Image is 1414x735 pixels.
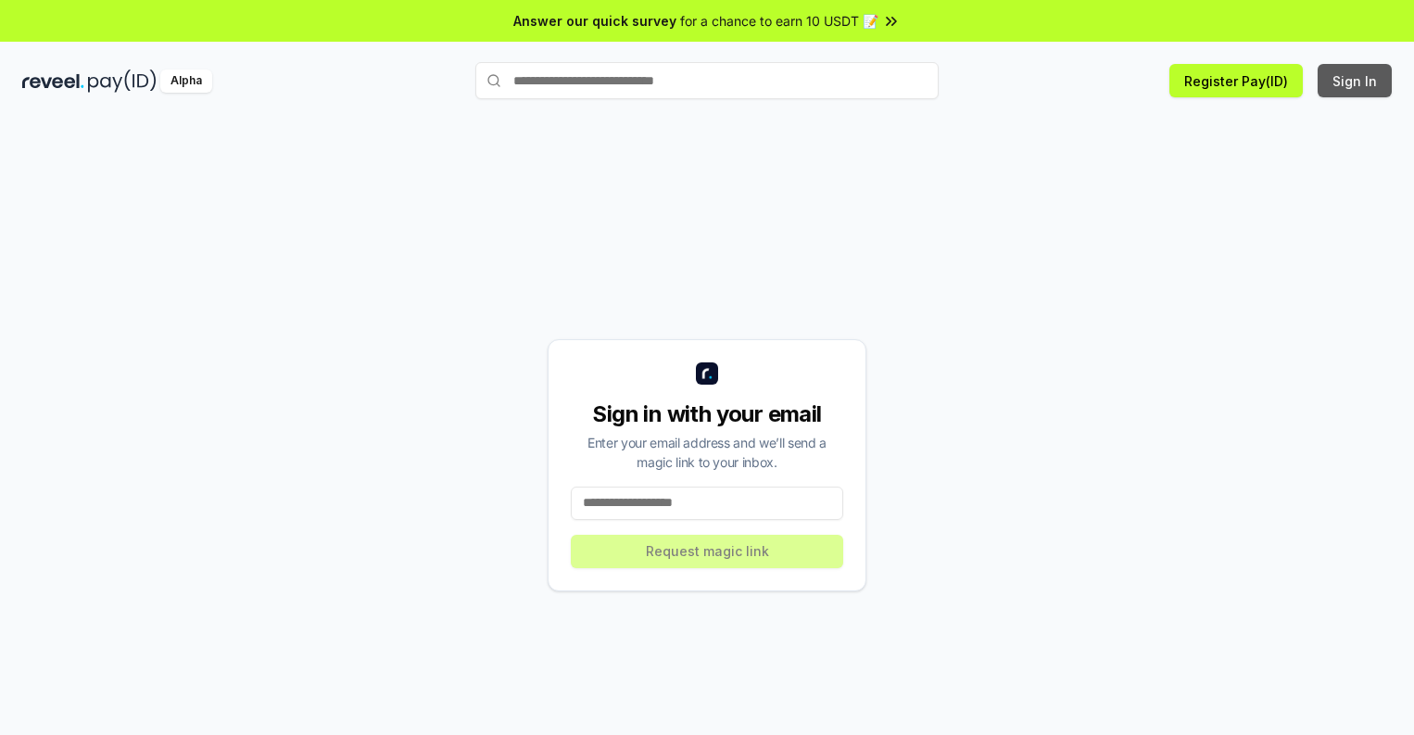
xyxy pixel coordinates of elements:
[680,11,878,31] span: for a chance to earn 10 USDT 📝
[571,399,843,429] div: Sign in with your email
[1318,64,1392,97] button: Sign In
[22,70,84,93] img: reveel_dark
[88,70,157,93] img: pay_id
[696,362,718,385] img: logo_small
[571,433,843,472] div: Enter your email address and we’ll send a magic link to your inbox.
[160,70,212,93] div: Alpha
[1169,64,1303,97] button: Register Pay(ID)
[513,11,676,31] span: Answer our quick survey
